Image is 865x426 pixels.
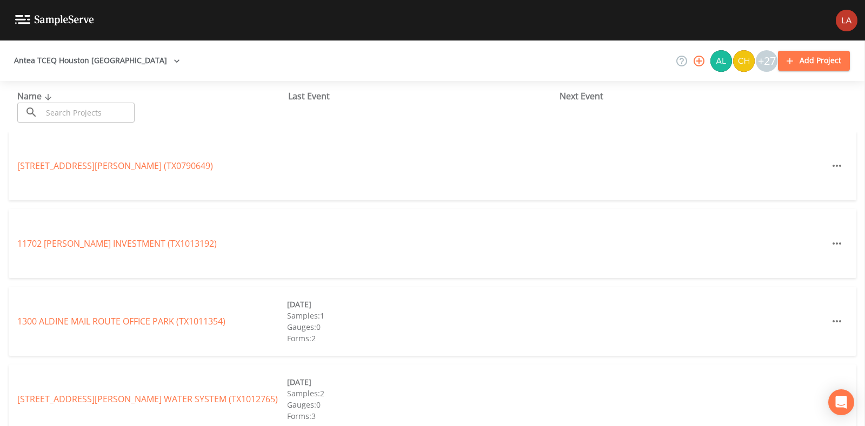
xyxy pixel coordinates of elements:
[17,90,55,102] span: Name
[287,299,557,310] div: [DATE]
[287,333,557,344] div: Forms: 2
[778,51,850,71] button: Add Project
[733,50,755,72] img: c74b8b8b1c7a9d34f67c5e0ca157ed15
[17,238,217,249] a: 11702 [PERSON_NAME] INVESTMENT (TX1013192)
[287,388,557,399] div: Samples: 2
[733,50,755,72] div: Charles Medina
[560,90,830,103] div: Next Event
[710,50,733,72] div: Alaina Hahn
[756,50,777,72] div: +27
[10,51,184,71] button: Antea TCEQ Houston [GEOGRAPHIC_DATA]
[287,410,557,422] div: Forms: 3
[287,399,557,410] div: Gauges: 0
[17,315,225,327] a: 1300 ALDINE MAIL ROUTE OFFICE PARK (TX1011354)
[287,310,557,321] div: Samples: 1
[288,90,559,103] div: Last Event
[17,393,278,405] a: [STREET_ADDRESS][PERSON_NAME] WATER SYSTEM (TX1012765)
[836,10,857,31] img: cf6e799eed601856facf0d2563d1856d
[17,160,213,172] a: [STREET_ADDRESS][PERSON_NAME] (TX0790649)
[15,15,94,25] img: logo
[287,376,557,388] div: [DATE]
[710,50,732,72] img: 30a13df2a12044f58df5f6b7fda61338
[828,389,854,415] div: Open Intercom Messenger
[287,321,557,333] div: Gauges: 0
[42,103,135,123] input: Search Projects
